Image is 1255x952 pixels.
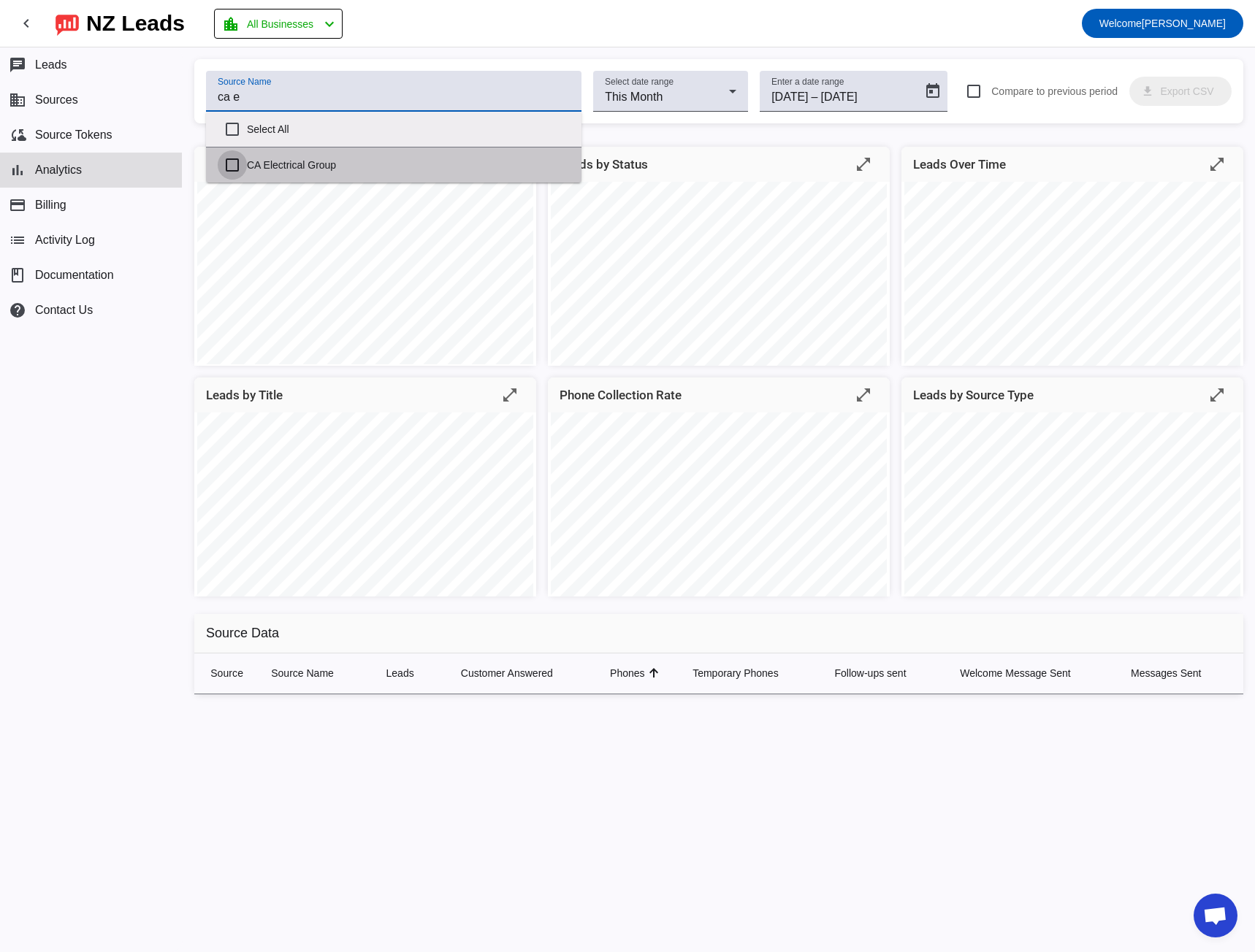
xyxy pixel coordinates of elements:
[605,91,663,103] span: This Month
[247,149,570,181] label: CA Electrical Group
[834,666,937,680] div: Follow-ups sent
[35,93,78,107] span: Sources
[386,666,438,680] div: Leads
[693,666,811,680] div: Temporary Phones
[771,88,808,106] input: Start date
[35,128,112,142] span: Source Tokens
[771,77,844,87] mat-label: Enter a date range
[461,666,587,680] div: Customer Answered
[461,666,553,680] div: Customer Answered
[35,58,67,72] span: Leads
[918,77,947,106] button: Open calendar
[9,56,26,74] mat-icon: chat
[693,666,779,680] div: Temporary Phones
[1131,666,1232,680] div: Messages Sent
[9,126,26,144] mat-icon: cloud_sync
[9,302,26,319] mat-icon: help
[18,15,35,32] mat-icon: chevron_left
[1099,13,1226,34] span: [PERSON_NAME]
[35,234,95,247] span: Activity Log
[35,199,66,212] span: Billing
[913,154,1006,174] mat-card-title: Leads Over Time
[321,15,338,33] mat-icon: chevron_left
[991,85,1118,97] span: Compare to previous period
[206,385,283,405] mat-card-title: Leads by Title
[960,666,1070,680] div: Welcome Message Sent
[501,386,519,404] mat-icon: open_in_full
[855,386,872,404] mat-icon: open_in_full
[1208,386,1226,404] mat-icon: open_in_full
[271,666,334,680] div: Source Name
[218,88,570,106] input: Pick a source
[56,11,79,36] img: logo
[605,77,674,87] mat-label: Select date range
[271,666,362,680] div: Source Name
[222,15,240,33] mat-icon: location_city
[610,666,669,680] div: Phones
[560,385,682,405] mat-card-title: Phone Collection Rate
[35,164,82,177] span: Analytics
[1082,9,1243,38] button: Welcome[PERSON_NAME]
[9,91,26,109] mat-icon: business
[560,154,648,174] mat-card-title: Leads by Status
[194,614,1243,653] h2: Source Data
[812,88,818,106] span: –
[218,77,271,87] mat-label: Source Name
[35,269,114,282] span: Documentation
[960,666,1107,680] div: Welcome Message Sent
[855,156,872,173] mat-icon: open_in_full
[247,14,313,34] span: All Businesses
[610,666,644,680] div: Phones
[35,304,93,317] span: Contact Us
[1099,18,1142,29] span: Welcome
[9,231,26,249] mat-icon: list
[834,666,906,680] div: Follow-ups sent
[194,653,259,694] th: Source
[247,113,570,145] label: Select All
[1131,666,1202,680] div: Messages Sent
[86,13,185,34] div: NZ Leads
[386,666,414,680] div: Leads
[214,9,343,39] button: All Businesses
[820,88,890,106] input: End date
[9,266,26,284] span: book
[913,385,1034,405] mat-card-title: Leads by Source Type
[9,161,26,179] mat-icon: bar_chart
[1208,156,1226,173] mat-icon: open_in_full
[1194,894,1237,937] a: Open chat
[9,196,26,214] mat-icon: payment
